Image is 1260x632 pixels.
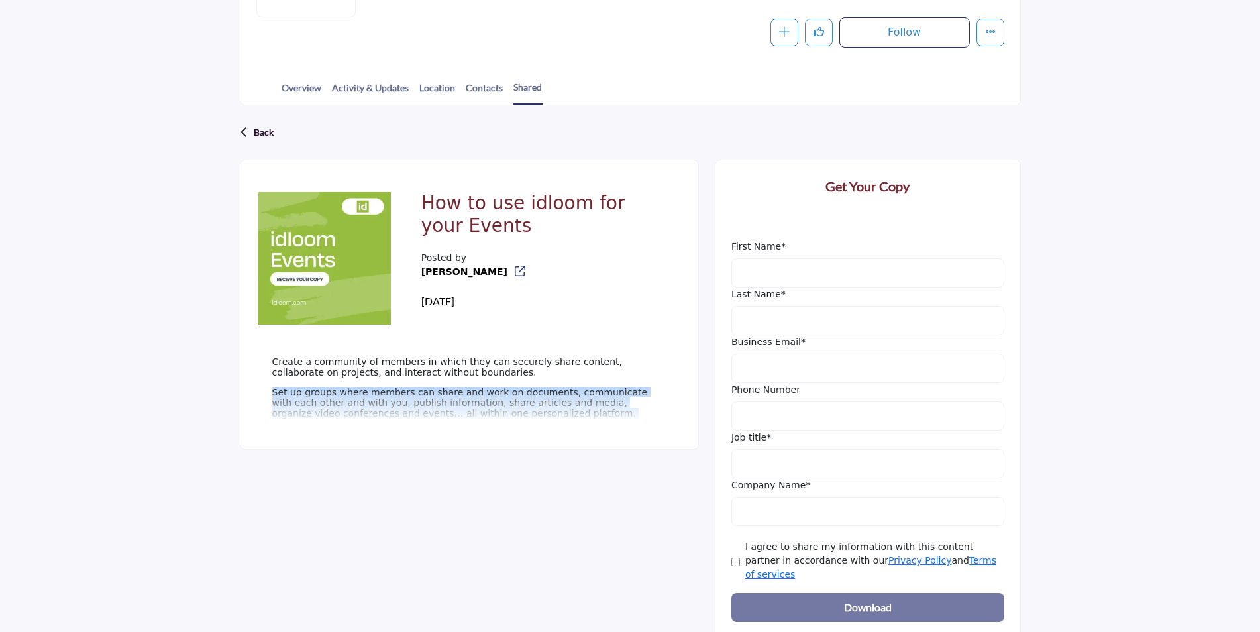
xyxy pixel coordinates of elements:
[839,17,970,48] button: Follow
[421,295,454,307] span: [DATE]
[745,540,1004,582] label: I agree to share my information with this content partner in accordance with our and
[731,354,1004,383] input: Business Email
[731,478,810,492] label: Company Name*
[731,383,800,397] label: Phone Number
[258,192,391,325] img: No Feature content logo
[976,19,1004,46] button: More details
[731,401,1004,431] input: Phone Number
[731,288,786,301] label: Last Name*
[731,335,806,349] label: Business Email*
[888,555,951,566] a: Privacy Policy
[421,266,507,277] a: [PERSON_NAME]
[419,81,456,104] a: Location
[331,81,409,104] a: Activity & Updates
[513,80,543,105] a: Shared
[281,81,322,104] a: Overview
[731,557,740,567] input: Agree Terms & Conditions
[731,258,1004,288] input: First Name
[805,19,833,46] button: Like
[731,497,1004,526] input: Company Name
[254,121,274,144] p: Back
[272,356,666,378] p: Create a community of members in which they can securely share content, collaborate on projects, ...
[731,176,1004,196] h2: Get Your Copy
[421,265,507,279] b: Redirect to company listing - idloom
[745,555,996,580] a: Terms of services
[731,240,786,254] label: First Name*
[272,387,666,419] p: Set up groups where members can share and work on documents, communicate with each other and with...
[465,81,503,104] a: Contacts
[421,192,666,241] h2: How to use idloom for your Events
[731,306,1004,335] input: Last Name
[421,251,545,309] div: Posted by
[731,431,771,445] label: Job title*
[731,449,1004,478] input: Job Title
